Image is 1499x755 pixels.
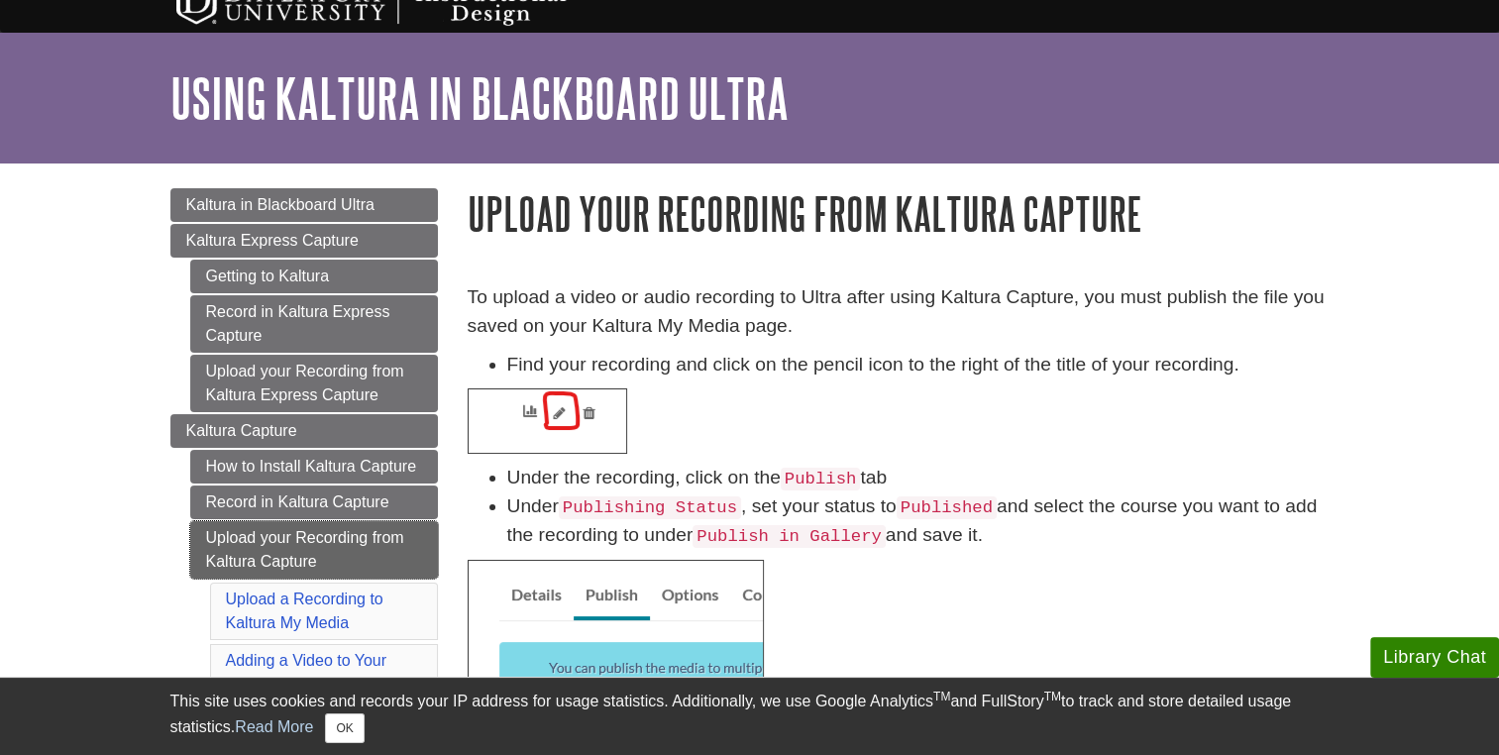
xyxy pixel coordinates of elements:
a: Kaltura Capture [170,414,438,448]
span: Kaltura in Blackboard Ultra [186,196,375,213]
span: Kaltura Express Capture [186,232,359,249]
li: Find your recording and click on the pencil icon to the right of the title of your recording. [507,351,1330,379]
a: Upload your Recording from Kaltura Capture [190,521,438,579]
sup: TM [1044,690,1061,703]
img: pencil icon [468,388,627,454]
a: Using Kaltura in Blackboard Ultra [170,67,789,129]
a: Adding a Video to Your Assignment or Discussion Board [226,652,408,716]
div: This site uses cookies and records your IP address for usage statistics. Additionally, we use Goo... [170,690,1330,743]
a: Kaltura in Blackboard Ultra [170,188,438,222]
li: Under the recording, click on the tab [507,464,1330,492]
code: Publish in Gallery [693,525,886,548]
code: Publish [781,468,861,490]
code: Published [897,496,997,519]
sup: TM [933,690,950,703]
p: To upload a video or audio recording to Ultra after using Kaltura Capture, you must publish the f... [468,283,1330,341]
h1: Upload your Recording from Kaltura Capture [468,188,1330,239]
a: Record in Kaltura Express Capture [190,295,438,353]
a: Getting to Kaltura [190,260,438,293]
a: Read More [235,718,313,735]
a: Upload your Recording from Kaltura Express Capture [190,355,438,412]
span: Kaltura Capture [186,422,297,439]
a: Upload a Recording to Kaltura My Media [226,591,383,631]
li: Under , set your status to and select the course you want to add the recording to under and save it. [507,492,1330,550]
button: Close [325,713,364,743]
code: Publishing Status [559,496,741,519]
div: Guide Page Menu [170,188,438,729]
a: Record in Kaltura Capture [190,485,438,519]
a: Kaltura Express Capture [170,224,438,258]
a: How to Install Kaltura Capture [190,450,438,484]
button: Library Chat [1370,637,1499,678]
